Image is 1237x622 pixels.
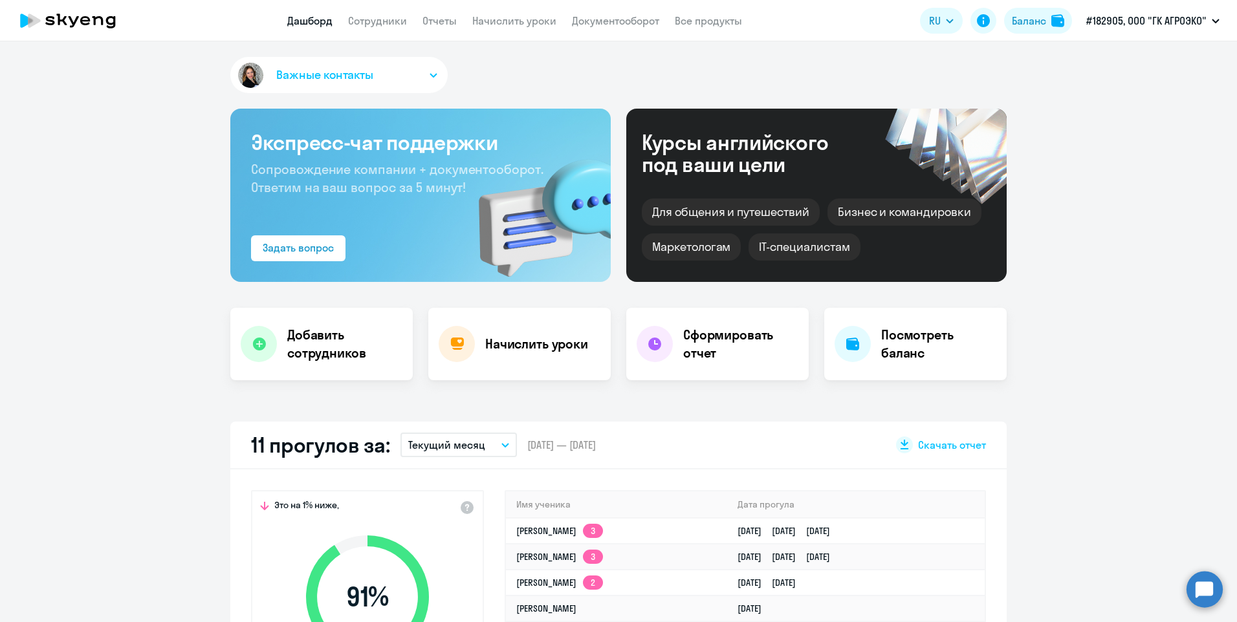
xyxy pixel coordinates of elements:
[929,13,941,28] span: RU
[293,581,442,612] span: 91 %
[738,577,806,588] a: [DATE][DATE]
[274,499,339,515] span: Это на 1% ниже,
[263,240,334,255] div: Задать вопрос
[251,432,390,458] h2: 11 прогулов за:
[881,326,996,362] h4: Посмотреть баланс
[1004,8,1072,34] button: Балансbalance
[642,131,863,175] div: Курсы английского под ваши цели
[920,8,963,34] button: RU
[827,198,981,226] div: Бизнес и командировки
[400,433,517,457] button: Текущий месяц
[235,60,266,91] img: avatar
[485,335,588,353] h4: Начислить уроки
[422,14,457,27] a: Отчеты
[251,129,590,155] h3: Экспресс-чат поддержки
[738,603,772,614] a: [DATE]
[251,235,345,261] button: Задать вопрос
[287,14,333,27] a: Дашборд
[1012,13,1046,28] div: Баланс
[738,551,840,563] a: [DATE][DATE][DATE]
[516,577,603,588] a: [PERSON_NAME]2
[408,437,485,453] p: Текущий месяц
[642,198,820,226] div: Для общения и путешествий
[460,136,611,282] img: bg-img
[527,438,596,452] span: [DATE] — [DATE]
[506,491,727,518] th: Имя ученика
[516,525,603,537] a: [PERSON_NAME]3
[1080,5,1226,36] button: #182905, ООО "ГК АГРОЭКО"
[276,67,373,83] span: Важные контакты
[516,551,603,563] a: [PERSON_NAME]3
[1051,14,1064,27] img: balance
[287,326,402,362] h4: Добавить сотрудников
[642,233,741,261] div: Маркетологам
[583,575,603,590] app-skyeng-badge: 2
[230,57,448,93] button: Важные контакты
[749,233,860,261] div: IT-специалистам
[1086,13,1207,28] p: #182905, ООО "ГК АГРОЭКО"
[727,491,985,518] th: Дата прогула
[683,326,798,362] h4: Сформировать отчет
[583,550,603,564] app-skyeng-badge: 3
[675,14,742,27] a: Все продукты
[251,161,543,195] span: Сопровождение компании + документооборот. Ответим на ваш вопрос за 5 минут!
[918,438,986,452] span: Скачать отчет
[516,603,576,614] a: [PERSON_NAME]
[348,14,407,27] a: Сотрудники
[583,524,603,538] app-skyeng-badge: 3
[738,525,840,537] a: [DATE][DATE][DATE]
[572,14,659,27] a: Документооборот
[472,14,556,27] a: Начислить уроки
